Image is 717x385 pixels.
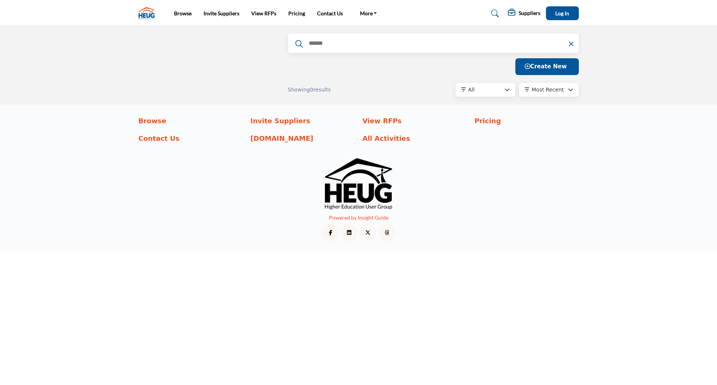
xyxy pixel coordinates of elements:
a: Contact Us [139,133,243,143]
a: [DOMAIN_NAME] [251,133,355,143]
img: site Logo [139,7,158,19]
span: Most Recent [532,87,564,93]
a: Threads Link [378,224,395,241]
a: Contact Us [317,10,343,16]
a: More [355,8,382,19]
span: All [468,87,475,93]
a: Facebook Link [322,224,339,241]
a: View RFPs [363,116,467,126]
a: Powered by Insight Guide [329,214,388,221]
h5: Suppliers [519,10,540,16]
span: Log In [555,10,569,16]
button: Log In [546,6,579,20]
div: Showing results [288,86,375,94]
a: View RFPs [251,10,276,16]
a: Browse [174,10,192,16]
button: Create New [515,58,579,75]
span: 0 [310,87,313,93]
div: Suppliers [508,9,540,18]
a: Pricing [475,116,579,126]
span: Create New [525,63,567,70]
a: Pricing [288,10,305,16]
a: Invite Suppliers [204,10,239,16]
img: No Site Logo [325,158,392,209]
a: LinkedIn Link [341,224,358,241]
a: Invite Suppliers [251,116,355,126]
a: All Activities [363,133,467,143]
a: Twitter Link [359,224,376,241]
a: Browse [139,116,243,126]
a: Search [484,7,504,19]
